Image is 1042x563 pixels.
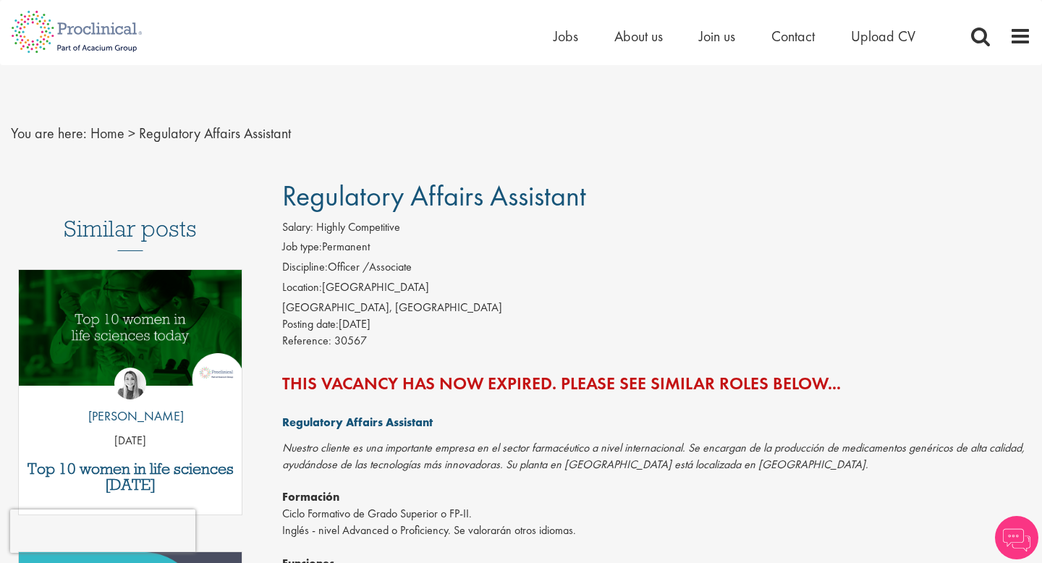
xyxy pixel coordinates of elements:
label: Discipline: [282,259,328,276]
h2: This vacancy has now expired. Please see similar roles below... [282,374,1031,393]
strong: Formación [282,489,339,504]
a: Contact [771,27,815,46]
span: Regulatory Affairs Assistant [282,177,586,214]
span: > [128,124,135,143]
a: Jobs [554,27,578,46]
span: Regulatory Affairs Assistant [139,124,291,143]
label: Reference: [282,333,331,350]
p: [PERSON_NAME] [77,407,184,426]
img: Chatbot [995,516,1038,559]
li: Officer /Associate [282,259,1031,279]
p: [DATE] [19,433,242,449]
a: About us [614,27,663,46]
span: 30567 [334,333,367,348]
a: Join us [699,27,735,46]
a: Upload CV [851,27,915,46]
a: Top 10 women in life sciences [DATE] [26,461,234,493]
a: Hannah Burke [PERSON_NAME] [77,368,184,433]
span: Posting date: [282,316,339,331]
iframe: reCAPTCHA [10,509,195,553]
strong: Regulatory Affairs Assistant [282,415,433,430]
label: Salary: [282,219,313,236]
span: Highly Competitive [316,219,400,234]
li: Permanent [282,239,1031,259]
div: [DATE] [282,316,1031,333]
div: [GEOGRAPHIC_DATA], [GEOGRAPHIC_DATA] [282,300,1031,316]
a: breadcrumb link [90,124,124,143]
label: Location: [282,279,322,296]
a: Link to a post [19,270,242,398]
li: [GEOGRAPHIC_DATA] [282,279,1031,300]
label: Job type: [282,239,322,255]
img: Top 10 women in life sciences today [19,270,242,386]
h3: Similar posts [64,216,197,251]
img: Hannah Burke [114,368,146,399]
em: Nuestro cliente es una importante empresa en el sector farmacéutico a nivel internacional. Se enc... [282,440,1025,472]
span: You are here: [11,124,87,143]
